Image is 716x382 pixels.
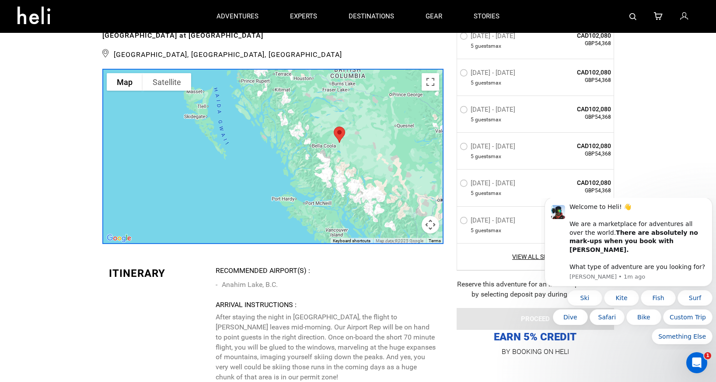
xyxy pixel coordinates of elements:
button: Map camera controls [422,216,439,233]
span: GBP54,368 [548,187,611,195]
span: GBP54,368 [548,150,611,158]
button: Quick reply: Fish [100,92,135,108]
button: PROCEED [457,308,614,330]
span: s [488,153,491,160]
label: [DATE] - [DATE] [460,106,517,116]
button: Quick reply: Something Else [111,131,171,146]
button: Show satellite imagery [143,73,191,91]
label: [DATE] - [DATE] [460,32,517,42]
span: GBP54,368 [548,77,611,84]
span: 5 [471,116,474,124]
b: There are absolutely no mark-ups when you book with [PERSON_NAME]. [28,31,157,55]
span: CAD102,080 [548,141,611,150]
label: [DATE] - [DATE] [460,179,517,190]
button: Quick reply: Safari [49,111,84,127]
span: 5 [471,42,474,50]
span: guest max [475,153,501,160]
span: guest max [475,190,501,197]
span: guest max [475,226,501,234]
span: CAD102,080 [548,31,611,39]
button: Quick reply: Bike [85,111,120,127]
div: Message content [28,5,165,74]
label: [DATE] - [DATE] [460,69,517,79]
iframe: Intercom live chat [686,352,707,373]
span: 5 [471,79,474,87]
a: Open this area in Google Maps (opens a new window) [105,233,133,244]
span: CAD102,080 [548,68,611,77]
span: 5 [471,153,474,160]
span: GBP54,368 [548,39,611,47]
iframe: Intercom notifications message [541,198,716,350]
label: [DATE] - [DATE] [460,216,517,226]
span: guest max [475,116,501,124]
div: LOCATION [102,9,444,60]
button: Toggle fullscreen view [422,73,439,91]
a: Terms (opens in new tab) [429,238,441,243]
span: s [488,116,491,124]
div: Arrival Instructions : [216,300,437,310]
span: CAD102,080 [548,105,611,113]
span: guest max [475,79,501,87]
b: [GEOGRAPHIC_DATA] at [GEOGRAPHIC_DATA] [102,31,263,39]
button: Quick reply: Surf [136,92,171,108]
span: Map data ©2025 Google [376,238,423,243]
div: Quick reply options [3,92,171,146]
p: adventures [217,12,258,21]
button: Quick reply: Kite [63,92,98,108]
div: Welcome to Heli! 👋 We are a marketplace for adventures all over the world. What type of adventure... [28,5,165,74]
p: experts [290,12,317,21]
span: [GEOGRAPHIC_DATA], [GEOGRAPHIC_DATA], [GEOGRAPHIC_DATA] [102,47,444,60]
div: Recommended Airport(s) : [216,266,437,276]
label: [DATE] - [DATE] [460,142,517,153]
img: search-bar-icon.svg [629,13,636,20]
span: CAD102,080 [548,178,611,187]
span: 1 [704,352,711,359]
button: Keyboard shortcuts [333,238,370,244]
p: destinations [349,12,394,21]
span: 5 [471,226,474,234]
span: GBP54,368 [548,113,611,121]
span: s [488,190,491,197]
span: 5 [471,190,474,197]
span: guest max [475,42,501,50]
div: Reserve this adventure for an initial deposit of 25% by selecting deposit pay during checkout. [457,279,614,299]
span: s [488,226,491,234]
span: s [488,79,491,87]
button: Show street map [107,73,143,91]
img: Profile image for Carl [10,7,24,21]
div: Itinerary [109,266,210,281]
button: Quick reply: Ski [26,92,61,108]
p: Message from Carl, sent 1m ago [28,75,165,83]
a: View All Slots [460,252,611,261]
button: Quick reply: Dive [12,111,47,127]
p: BY BOOKING ON HELI [457,346,614,358]
button: Quick reply: Custom Trip [122,111,171,127]
li: Anahim Lake, B.C. [216,278,437,291]
span: s [488,42,491,50]
img: Google [105,233,133,244]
